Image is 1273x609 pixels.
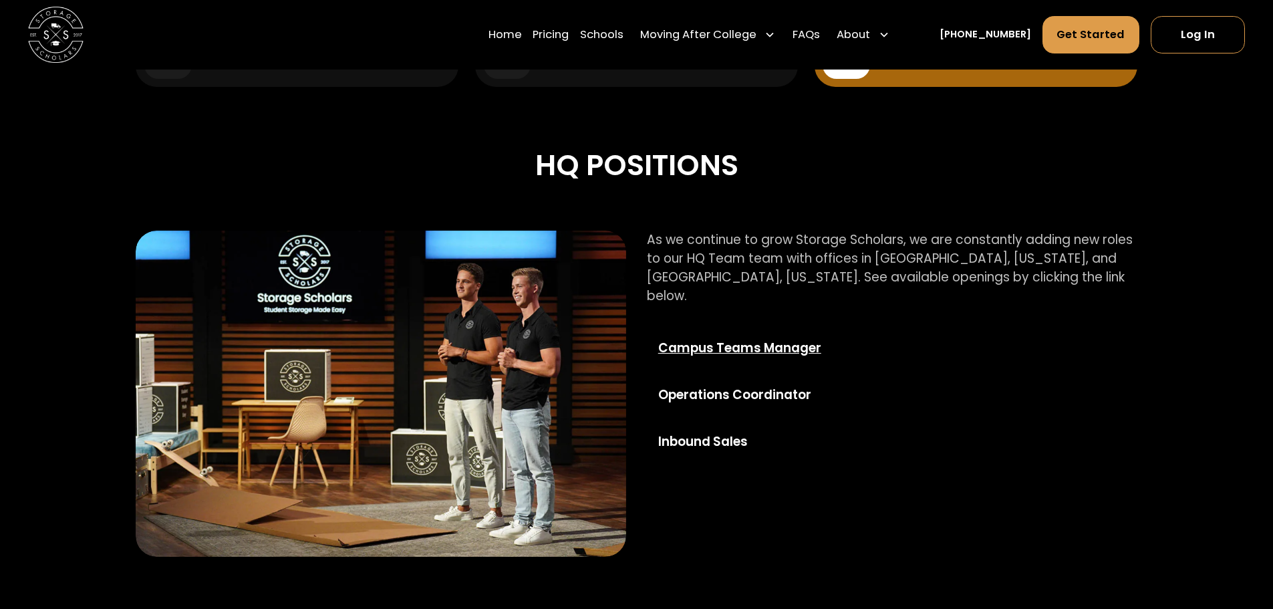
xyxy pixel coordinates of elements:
div: Operations Coordinator [658,386,859,404]
a: Schools [580,15,623,54]
a: Log In [1151,16,1245,53]
a: Home [488,15,522,54]
div: Moving After College [640,27,756,43]
div: HQ Positions [136,142,1137,189]
img: Storage Scholars main logo [28,7,84,62]
a: FAQs [793,15,820,54]
div: About [837,27,870,43]
div: Campus Teams Manager [658,339,859,358]
div: Inbound Sales [658,433,859,451]
a: Operations Coordinator [647,374,869,415]
a: Inbound Sales [647,421,869,462]
a: Pricing [533,15,569,54]
a: [PHONE_NUMBER] [940,27,1031,42]
div: Moving After College [635,15,782,54]
p: As we continue to grow Storage Scholars, we are constantly adding new roles to our HQ Team team w... [647,231,1137,306]
a: Get Started [1042,16,1140,53]
a: Campus Teams Manager [647,328,869,369]
div: About [831,15,895,54]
